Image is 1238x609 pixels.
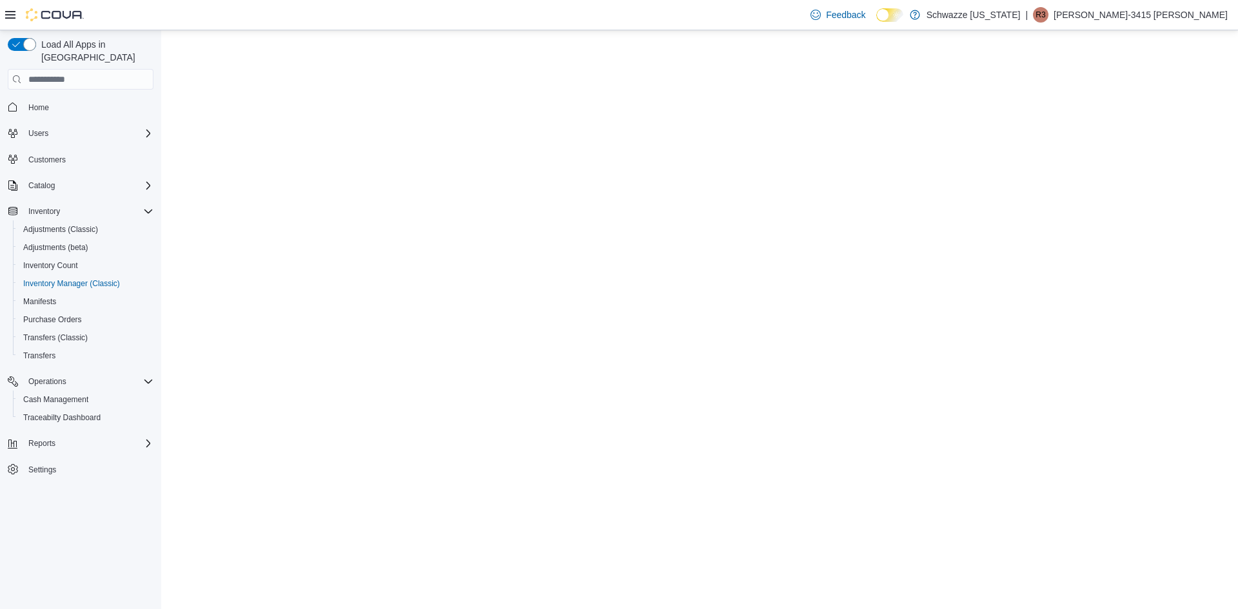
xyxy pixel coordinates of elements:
a: Adjustments (Classic) [18,222,103,237]
a: Purchase Orders [18,312,87,327]
button: Operations [23,374,72,389]
span: Transfers [23,351,55,361]
button: Users [23,126,54,141]
button: Settings [3,460,159,479]
span: Users [23,126,153,141]
span: Customers [23,151,153,168]
span: Adjustments (beta) [23,242,88,253]
p: Schwazze [US_STATE] [927,7,1021,23]
span: Operations [23,374,153,389]
span: Cash Management [18,392,153,407]
span: Adjustments (Classic) [23,224,98,235]
span: Manifests [18,294,153,309]
span: Dark Mode [876,22,877,23]
button: Reports [3,434,159,452]
span: Inventory [23,204,153,219]
span: Adjustments (beta) [18,240,153,255]
button: Home [3,97,159,116]
span: R3 [1036,7,1045,23]
button: Transfers [13,347,159,365]
a: Settings [23,462,61,478]
button: Manifests [13,293,159,311]
button: Traceabilty Dashboard [13,409,159,427]
button: Adjustments (Classic) [13,220,159,238]
a: Adjustments (beta) [18,240,93,255]
span: Cash Management [23,394,88,405]
a: Transfers (Classic) [18,330,93,345]
img: Cova [26,8,84,21]
span: Traceabilty Dashboard [18,410,153,425]
span: Manifests [23,296,56,307]
a: Home [23,100,54,115]
a: Feedback [805,2,870,28]
span: Customers [28,155,66,165]
span: Catalog [23,178,153,193]
span: Transfers [18,348,153,363]
button: Catalog [3,177,159,195]
span: Feedback [826,8,865,21]
button: Users [3,124,159,142]
span: Reports [28,438,55,449]
input: Dark Mode [876,8,903,22]
span: Adjustments (Classic) [18,222,153,237]
span: Inventory Count [18,258,153,273]
p: | [1025,7,1028,23]
a: Inventory Manager (Classic) [18,276,125,291]
button: Customers [3,150,159,169]
span: Catalog [28,180,55,191]
span: Traceabilty Dashboard [23,412,101,423]
button: Purchase Orders [13,311,159,329]
button: Operations [3,372,159,391]
a: Inventory Count [18,258,83,273]
a: Manifests [18,294,61,309]
button: Catalog [23,178,60,193]
span: Transfers (Classic) [23,333,88,343]
span: Inventory [28,206,60,217]
button: Inventory [23,204,65,219]
button: Reports [23,436,61,451]
button: Inventory Count [13,256,159,275]
span: Operations [28,376,66,387]
nav: Complex example [8,92,153,512]
span: Load All Apps in [GEOGRAPHIC_DATA] [36,38,153,64]
a: Traceabilty Dashboard [18,410,106,425]
span: Reports [23,436,153,451]
a: Customers [23,152,71,168]
span: Purchase Orders [23,314,82,325]
span: Settings [23,461,153,478]
span: Home [28,102,49,113]
a: Cash Management [18,392,93,407]
span: Inventory Manager (Classic) [18,276,153,291]
span: Home [23,99,153,115]
span: Settings [28,465,56,475]
span: Users [28,128,48,139]
p: [PERSON_NAME]-3415 [PERSON_NAME] [1054,7,1228,23]
a: Transfers [18,348,61,363]
button: Cash Management [13,391,159,409]
span: Purchase Orders [18,312,153,327]
span: Transfers (Classic) [18,330,153,345]
button: Inventory [3,202,159,220]
div: Ryan-3415 Langeler [1033,7,1048,23]
button: Adjustments (beta) [13,238,159,256]
button: Transfers (Classic) [13,329,159,347]
span: Inventory Count [23,260,78,271]
button: Inventory Manager (Classic) [13,275,159,293]
span: Inventory Manager (Classic) [23,278,120,289]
